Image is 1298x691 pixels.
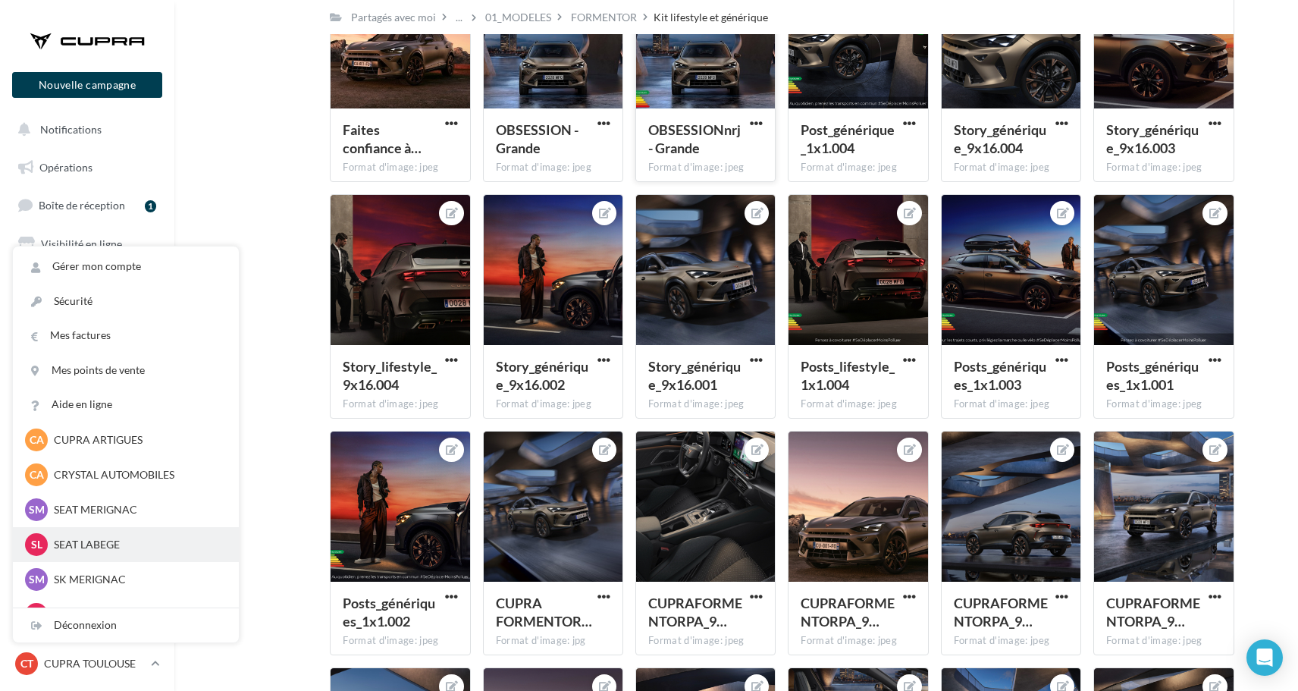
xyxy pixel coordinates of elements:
span: Story_lifestyle_9x16.004 [343,358,437,393]
p: CRYSTAL AUTOMOBILES [54,467,221,482]
a: Médiathèque [9,341,165,373]
a: Boîte de réception1 [9,189,165,221]
div: Format d'image: jpeg [954,634,1068,648]
div: 1 [145,200,156,212]
div: Format d'image: jpeg [343,397,457,411]
span: Posts_lifestyle_1x1.004 [801,358,895,393]
div: Format d'image: jpeg [801,634,915,648]
div: Format d'image: jpeg [648,161,763,174]
div: Format d'image: jpeg [801,161,915,174]
span: SM [29,572,45,587]
span: Post_générique_1x1.004 [801,121,895,156]
div: Partagés avec moi [351,10,436,25]
span: Boîte de réception [39,199,125,212]
span: Story_générique_9x16.001 [648,358,741,393]
div: Format d'image: jpeg [496,161,610,174]
div: Format d'image: jpg [496,634,610,648]
a: Sécurité [13,284,239,319]
a: Aide en ligne [13,388,239,422]
span: SL [31,607,42,622]
a: Contacts [9,303,165,335]
div: FORMENTOR [571,10,637,25]
span: CUPRAFORMENTORPA_9X16_6 [801,595,895,630]
p: CUPRA TOULOUSE [44,656,145,671]
span: Opérations [39,161,92,174]
span: Notifications [40,123,102,136]
span: Visibilité en ligne [41,237,122,250]
button: Nouvelle campagne [12,72,162,98]
div: Format d'image: jpeg [343,161,457,174]
p: SK LABEGE [54,607,221,622]
button: Notifications [9,114,159,146]
span: CUPRAFORMENTORPA_9X16_2 [954,595,1048,630]
span: CA [30,467,44,482]
a: Mes points de vente [13,353,239,388]
span: Faites confiance à vos yeux copie - Grande [343,121,422,156]
p: SEAT LABEGE [54,537,221,552]
a: Calendrier [9,379,165,411]
div: Déconnexion [13,608,239,642]
a: Gérer mon compte [13,250,239,284]
a: CT CUPRA TOULOUSE [12,649,162,678]
span: Story_générique_9x16.002 [496,358,588,393]
div: Format d'image: jpeg [343,634,457,648]
span: Posts_génériques_1x1.001 [1106,358,1199,393]
div: Format d'image: jpeg [496,397,610,411]
a: PLV et print personnalisable [9,416,165,461]
span: CUPRA FORMENTOR PA 010 [496,595,592,630]
p: SEAT MERIGNAC [54,502,221,517]
div: Format d'image: jpeg [1106,397,1221,411]
a: Campagnes DataOnDemand [9,467,165,512]
div: Format d'image: jpeg [648,634,763,648]
p: SK MERIGNAC [54,572,221,587]
span: CUPRAFORMENTORPA_9X16_1 [1106,595,1200,630]
span: CT [20,656,33,671]
span: Story_générique_9x16.004 [954,121,1046,156]
span: SM [29,502,45,517]
div: Format d'image: jpeg [954,161,1068,174]
span: Posts_génériques_1x1.002 [343,595,435,630]
div: ... [453,7,466,28]
span: OBSESSION - Grande [496,121,578,156]
span: Story_générique_9x16.003 [1106,121,1199,156]
p: CUPRA ARTIGUES [54,432,221,448]
div: Format d'image: jpeg [1106,161,1221,174]
div: Format d'image: jpeg [1106,634,1221,648]
div: Format d'image: jpeg [648,397,763,411]
div: Format d'image: jpeg [954,397,1068,411]
span: OBSESSIONnrj - Grande [648,121,741,156]
span: CA [30,432,44,448]
a: Visibilité en ligne [9,228,165,260]
a: Opérations [9,152,165,184]
a: Campagnes [9,266,165,298]
div: 01_MODELES [485,10,551,25]
span: Posts_génériques_1x1.003 [954,358,1046,393]
span: CUPRAFORMENTORPA_9X16_5 [648,595,742,630]
a: Mes factures [13,319,239,353]
div: Open Intercom Messenger [1246,639,1283,676]
span: SL [31,537,42,552]
div: Format d'image: jpeg [801,397,915,411]
div: Kit lifestyle et générique [654,10,768,25]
